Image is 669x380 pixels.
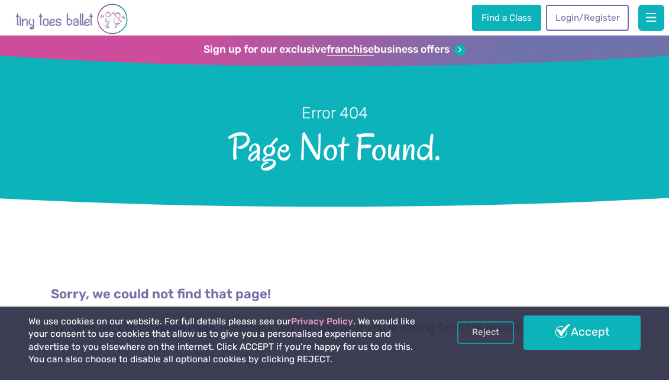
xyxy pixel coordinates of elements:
img: tiny toes ballet [15,2,128,36]
a: Privacy Policy [291,316,353,327]
small: Error 404 [302,104,368,123]
a: Sign up for our exclusivefranchisebusiness offers [203,43,466,56]
a: Find a Class [472,5,541,31]
a: Reject [457,321,514,344]
p: We use cookies on our website. For full details please see our . We would like your consent to us... [28,315,426,366]
p: Sorry, we could not find that page! [51,285,619,304]
a: Login/Register [546,5,629,31]
span: Page Not Found. [20,124,649,168]
strong: franchise [327,43,374,56]
a: Accept [523,315,641,350]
